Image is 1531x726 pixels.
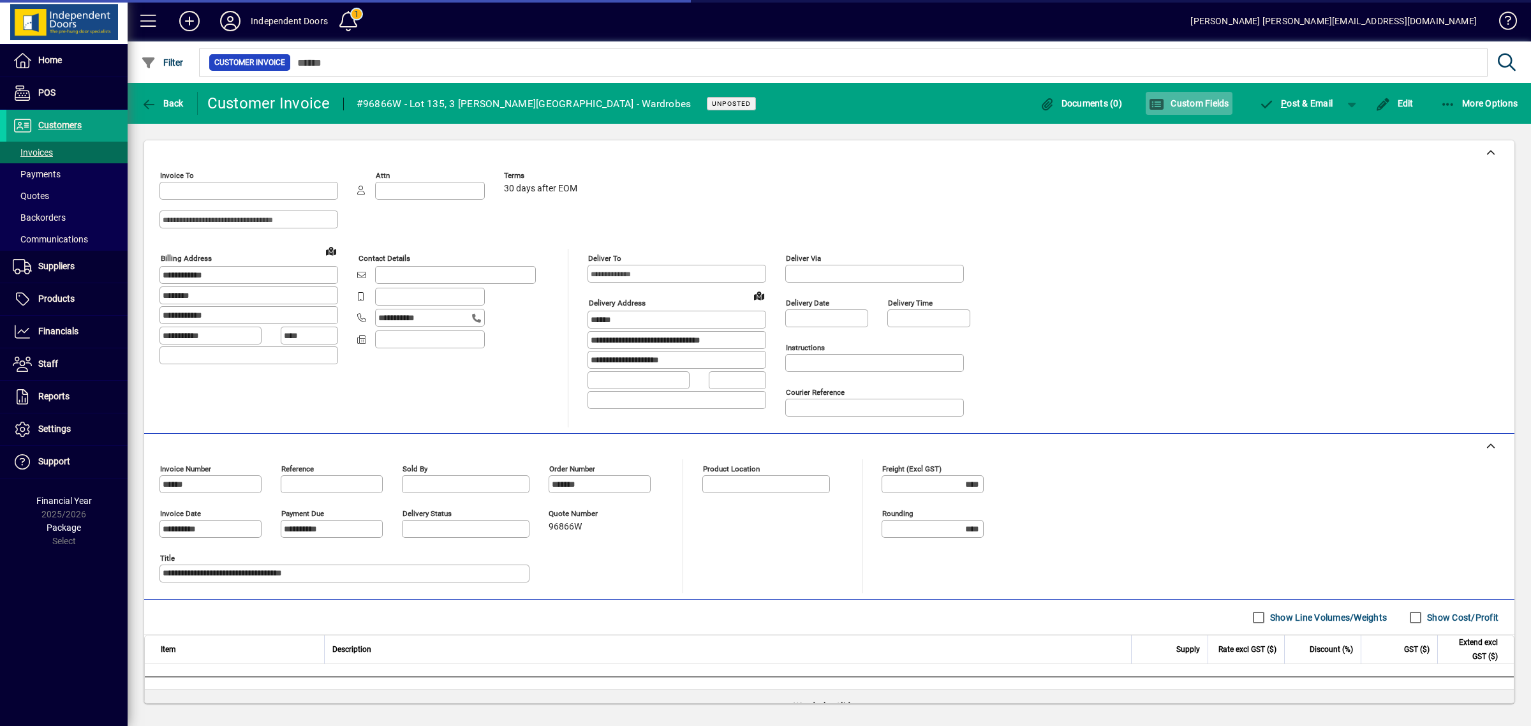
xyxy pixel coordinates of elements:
[38,359,58,369] span: Staff
[161,642,176,656] span: Item
[357,94,692,114] div: #96866W - Lot 135, 3 [PERSON_NAME][GEOGRAPHIC_DATA] - Wardrobes
[6,251,128,283] a: Suppliers
[1176,642,1200,656] span: Supply
[321,241,341,261] a: View on map
[13,147,53,158] span: Invoices
[882,509,913,518] mat-label: Rounding
[145,690,1514,723] div: Wardrobe Sliders:
[138,51,187,74] button: Filter
[1036,92,1125,115] button: Documents (0)
[6,77,128,109] a: POS
[6,446,128,478] a: Support
[141,98,184,108] span: Back
[588,254,621,263] mat-label: Deliver To
[210,10,251,33] button: Profile
[888,299,933,307] mat-label: Delivery time
[160,554,175,563] mat-label: Title
[6,163,128,185] a: Payments
[251,11,328,31] div: Independent Doors
[1190,11,1477,31] div: [PERSON_NAME] [PERSON_NAME][EMAIL_ADDRESS][DOMAIN_NAME]
[207,93,330,114] div: Customer Invoice
[1375,98,1414,108] span: Edit
[403,509,452,518] mat-label: Delivery status
[1281,98,1287,108] span: P
[1259,98,1333,108] span: ost & Email
[36,496,92,506] span: Financial Year
[6,228,128,250] a: Communications
[749,285,769,306] a: View on map
[403,464,427,473] mat-label: Sold by
[6,207,128,228] a: Backorders
[141,57,184,68] span: Filter
[1424,611,1498,624] label: Show Cost/Profit
[6,185,128,207] a: Quotes
[1146,92,1232,115] button: Custom Fields
[214,56,285,69] span: Customer Invoice
[1372,92,1417,115] button: Edit
[38,87,55,98] span: POS
[38,120,82,130] span: Customers
[786,388,845,397] mat-label: Courier Reference
[38,55,62,65] span: Home
[38,261,75,271] span: Suppliers
[504,172,581,180] span: Terms
[1310,642,1353,656] span: Discount (%)
[549,464,595,473] mat-label: Order number
[6,413,128,445] a: Settings
[1268,611,1387,624] label: Show Line Volumes/Weights
[47,522,81,533] span: Package
[6,316,128,348] a: Financials
[160,464,211,473] mat-label: Invoice number
[38,456,70,466] span: Support
[128,92,198,115] app-page-header-button: Back
[38,424,71,434] span: Settings
[6,45,128,77] a: Home
[712,100,751,108] span: Unposted
[1440,98,1518,108] span: More Options
[703,464,760,473] mat-label: Product location
[376,171,390,180] mat-label: Attn
[332,642,371,656] span: Description
[38,391,70,401] span: Reports
[13,234,88,244] span: Communications
[138,92,187,115] button: Back
[1437,92,1521,115] button: More Options
[6,142,128,163] a: Invoices
[13,191,49,201] span: Quotes
[1404,642,1430,656] span: GST ($)
[160,171,194,180] mat-label: Invoice To
[38,293,75,304] span: Products
[786,254,821,263] mat-label: Deliver via
[281,509,324,518] mat-label: Payment due
[1253,92,1340,115] button: Post & Email
[6,348,128,380] a: Staff
[6,283,128,315] a: Products
[1149,98,1229,108] span: Custom Fields
[13,169,61,179] span: Payments
[1490,3,1515,44] a: Knowledge Base
[504,184,577,194] span: 30 days after EOM
[549,522,582,532] span: 96866W
[549,510,625,518] span: Quote number
[1218,642,1276,656] span: Rate excl GST ($)
[38,326,78,336] span: Financials
[786,343,825,352] mat-label: Instructions
[1446,635,1498,663] span: Extend excl GST ($)
[1039,98,1122,108] span: Documents (0)
[882,464,942,473] mat-label: Freight (excl GST)
[281,464,314,473] mat-label: Reference
[160,509,201,518] mat-label: Invoice date
[786,299,829,307] mat-label: Delivery date
[6,381,128,413] a: Reports
[169,10,210,33] button: Add
[13,212,66,223] span: Backorders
